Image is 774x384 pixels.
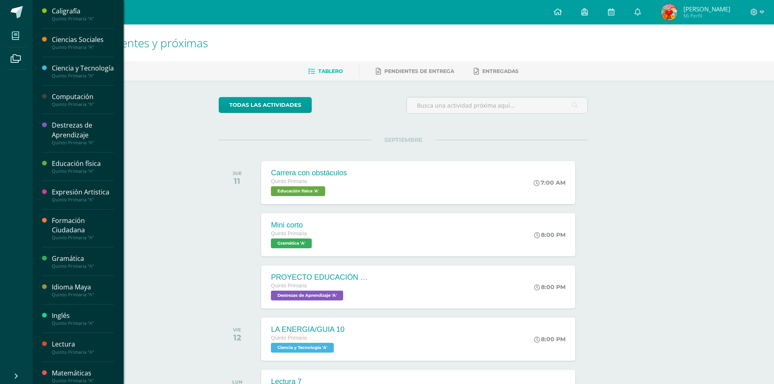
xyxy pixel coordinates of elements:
[271,273,369,282] div: PROYECTO EDUCACIÓN FINANCIERA
[233,327,241,333] div: VIE
[308,65,343,78] a: Tablero
[271,238,312,248] span: Gramática 'A'
[52,35,114,50] a: Ciencias SocialesQuinto Primaria "A"
[52,64,114,73] div: Ciencia y Tecnología
[52,44,114,50] div: Quinto Primaria "A"
[52,235,114,241] div: Quinto Primaria "A"
[661,4,677,20] img: f8d4f7e4f31f6794352e4c44e504bd77.png
[271,343,334,353] span: Ciencia y Tecnología 'A'
[52,263,114,269] div: Quinto Primaria "A"
[52,292,114,298] div: Quinto Primaria "A"
[52,197,114,203] div: Quinto Primaria "A"
[52,369,114,378] div: Matemáticas
[482,68,519,74] span: Entregadas
[271,283,307,289] span: Quinto Primaria
[384,68,454,74] span: Pendientes de entrega
[534,179,566,186] div: 7:00 AM
[371,136,435,143] span: SEPTIEMBRE
[52,92,114,102] div: Computación
[52,73,114,79] div: Quinto Primaria "A"
[534,283,566,291] div: 8:00 PM
[52,311,114,320] div: Inglés
[407,97,588,113] input: Busca una actividad próxima aquí...
[52,7,114,22] a: CaligrafíaQuinto Primaria "A"
[52,369,114,384] a: MatemáticasQuinto Primaria "A"
[52,378,114,384] div: Quinto Primaria "A"
[318,68,343,74] span: Tablero
[52,188,114,203] a: Expresión ArtisticaQuinto Primaria "A"
[42,35,208,51] span: Actividades recientes y próximas
[52,159,114,168] div: Educación física
[52,102,114,107] div: Quinto Primaria "A"
[52,216,114,241] a: Formación CiudadanaQuinto Primaria "A"
[52,7,114,16] div: Caligrafía
[52,92,114,107] a: ComputaciónQuinto Primaria "A"
[534,231,566,238] div: 8:00 PM
[52,159,114,174] a: Educación físicaQuinto Primaria "A"
[52,254,114,269] a: GramáticaQuinto Primaria "A"
[683,5,730,13] span: [PERSON_NAME]
[534,335,566,343] div: 8:00 PM
[52,254,114,263] div: Gramática
[271,231,307,236] span: Quinto Primaria
[271,335,307,341] span: Quinto Primaria
[233,170,242,176] div: JUE
[52,35,114,44] div: Ciencias Sociales
[271,169,347,177] div: Carrera con obstáculos
[474,65,519,78] a: Entregadas
[52,121,114,145] a: Destrezas de AprendizajeQuinto Primaria "A"
[271,325,344,334] div: LA ENERGIA/GUIA 10
[52,64,114,79] a: Ciencia y TecnologíaQuinto Primaria "A"
[52,121,114,139] div: Destrezas de Aprendizaje
[52,349,114,355] div: Quinto Primaria "A"
[52,311,114,326] a: InglésQuinto Primaria "A"
[52,340,114,349] div: Lectura
[271,179,307,184] span: Quinto Primaria
[271,186,325,196] span: Educación física 'A'
[52,16,114,22] div: Quinto Primaria "A"
[271,291,343,300] span: Destrezas de Aprendizaje 'A'
[219,97,312,113] a: todas las Actividades
[233,176,242,186] div: 11
[52,282,114,298] a: Idioma MayaQuinto Primaria "A"
[52,320,114,326] div: Quinto Primaria "A"
[52,340,114,355] a: LecturaQuinto Primaria "A"
[376,65,454,78] a: Pendientes de entrega
[52,140,114,146] div: Quinto Primaria "A"
[52,168,114,174] div: Quinto Primaria "A"
[52,188,114,197] div: Expresión Artistica
[52,282,114,292] div: Idioma Maya
[271,221,314,230] div: Mini corto
[683,12,730,19] span: Mi Perfil
[233,333,241,342] div: 12
[52,216,114,235] div: Formación Ciudadana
